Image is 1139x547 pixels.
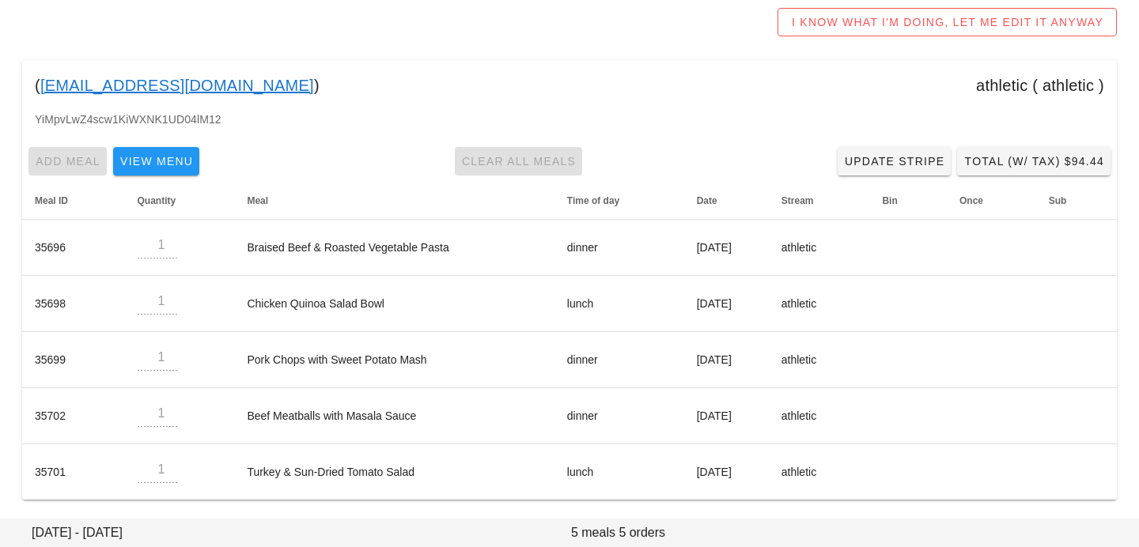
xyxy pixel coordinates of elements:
td: [DATE] [684,332,769,388]
td: [DATE] [684,444,769,500]
span: View Menu [119,155,193,168]
span: Time of day [567,195,619,206]
td: 35699 [22,332,125,388]
td: dinner [554,220,684,276]
button: Total (w/ Tax) $94.44 [957,147,1111,175]
th: Once: Not sorted. Activate to sort ascending. [947,182,1036,220]
div: ( ) athletic ( athletic ) [22,60,1117,111]
th: Meal ID: Not sorted. Activate to sort ascending. [22,182,125,220]
span: Update Stripe [844,155,945,168]
td: athletic [769,276,870,332]
button: I KNOW WHAT I'M DOING, LET ME EDIT IT ANYWAY [778,8,1117,36]
td: [DATE] [684,388,769,444]
td: 35696 [22,220,125,276]
td: 35702 [22,388,125,444]
td: [DATE] [684,276,769,332]
a: [EMAIL_ADDRESS][DOMAIN_NAME] [40,73,314,98]
span: Sub [1049,195,1067,206]
div: YiMpvLwZ4scw1KiWXNK1UD04lM12 [22,111,1117,141]
th: Meal: Not sorted. Activate to sort ascending. [234,182,554,220]
td: Pork Chops with Sweet Potato Mash [234,332,554,388]
td: lunch [554,444,684,500]
th: Bin: Not sorted. Activate to sort ascending. [869,182,947,220]
a: Update Stripe [838,147,952,175]
td: athletic [769,444,870,500]
td: [DATE] [684,220,769,276]
button: View Menu [113,147,199,175]
span: Once [959,195,983,206]
span: Stream [781,195,814,206]
td: Beef Meatballs with Masala Sauce [234,388,554,444]
span: Bin [882,195,897,206]
th: Date: Not sorted. Activate to sort ascending. [684,182,769,220]
td: 35698 [22,276,125,332]
th: Quantity: Not sorted. Activate to sort ascending. [125,182,235,220]
span: Total (w/ Tax) $94.44 [963,155,1104,168]
span: Date [697,195,717,206]
td: Braised Beef & Roasted Vegetable Pasta [234,220,554,276]
span: Quantity [138,195,176,206]
span: I KNOW WHAT I'M DOING, LET ME EDIT IT ANYWAY [791,16,1103,28]
th: Time of day: Not sorted. Activate to sort ascending. [554,182,684,220]
th: Sub: Not sorted. Activate to sort ascending. [1036,182,1117,220]
td: athletic [769,388,870,444]
td: Turkey & Sun-Dried Tomato Salad [234,444,554,500]
td: lunch [554,276,684,332]
th: Stream: Not sorted. Activate to sort ascending. [769,182,870,220]
td: 35701 [22,444,125,500]
td: Chicken Quinoa Salad Bowl [234,276,554,332]
span: Meal ID [35,195,68,206]
td: dinner [554,388,684,444]
span: Meal [247,195,268,206]
td: athletic [769,220,870,276]
td: dinner [554,332,684,388]
td: athletic [769,332,870,388]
